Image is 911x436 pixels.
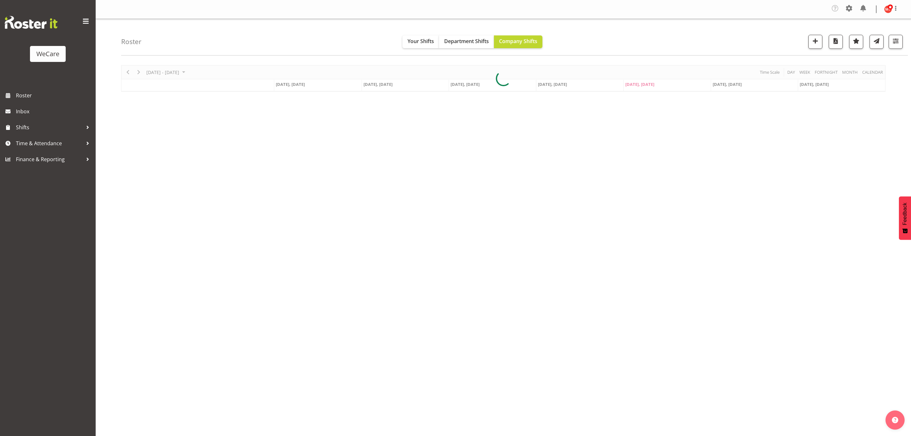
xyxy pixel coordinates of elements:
button: Department Shifts [439,35,494,48]
span: Company Shifts [499,38,537,45]
span: Your Shifts [408,38,434,45]
span: Department Shifts [444,38,489,45]
span: Roster [16,91,92,100]
button: Your Shifts [402,35,439,48]
button: Send a list of all shifts for the selected filtered period to all rostered employees. [870,35,884,49]
button: Add a new shift [808,35,822,49]
button: Highlight an important date within the roster. [849,35,863,49]
span: Finance & Reporting [16,154,83,164]
img: help-xxl-2.png [892,417,898,423]
div: WeCare [36,49,59,59]
span: Feedback [902,203,908,225]
button: Download a PDF of the roster according to the set date range. [829,35,843,49]
span: Time & Attendance [16,139,83,148]
button: Feedback - Show survey [899,196,911,240]
button: Company Shifts [494,35,542,48]
h4: Roster [121,38,142,45]
img: michelle-thomas11470.jpg [884,5,892,13]
span: Shifts [16,123,83,132]
span: Inbox [16,107,92,116]
button: Filter Shifts [889,35,903,49]
img: Rosterit website logo [5,16,57,29]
